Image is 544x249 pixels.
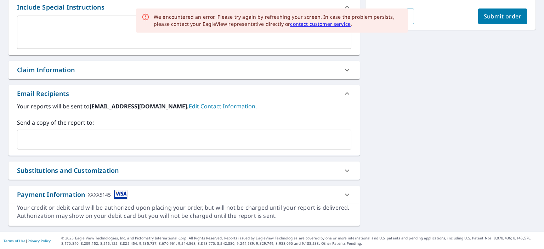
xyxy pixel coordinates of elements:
div: Claim Information [8,61,360,79]
p: | [4,239,51,243]
div: Substitutions and Customization [17,166,119,175]
a: EditContactInfo [189,102,257,110]
b: [EMAIL_ADDRESS][DOMAIN_NAME]. [90,102,189,110]
div: Email Recipients [8,85,360,102]
label: Send a copy of the report to: [17,118,351,127]
span: Submit order [484,12,522,20]
img: cardImage [114,190,127,199]
a: Privacy Policy [28,238,51,243]
div: Payment Information [17,190,127,199]
a: Terms of Use [4,238,25,243]
div: Include Special Instructions [17,2,104,12]
label: Your reports will be sent to [17,102,351,111]
div: Payment InformationXXXX5145cardImage [8,186,360,204]
div: Claim Information [17,65,75,75]
button: Submit order [478,9,527,24]
div: We encountered an error. Please try again by refreshing your screen. In case the problem persists... [154,13,402,28]
div: XXXX5145 [88,190,111,199]
div: Email Recipients [17,89,69,98]
div: Your credit or debit card will be authorized upon placing your order, but will not be charged unt... [17,204,351,220]
div: Substitutions and Customization [8,162,360,180]
p: © 2025 Eagle View Technologies, Inc. and Pictometry International Corp. All Rights Reserved. Repo... [61,236,540,246]
a: contact customer service [290,21,351,27]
